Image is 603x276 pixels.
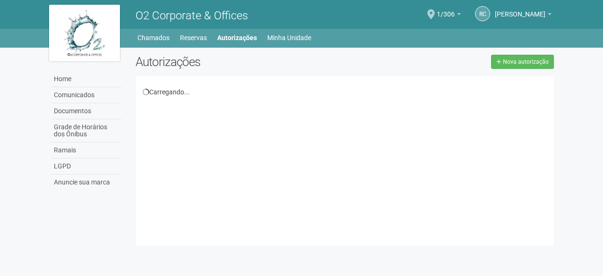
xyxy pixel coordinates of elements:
a: Grade de Horários dos Ônibus [51,119,121,142]
a: Ramais [51,142,121,159]
a: Anuncie sua marca [51,175,121,190]
a: Reservas [180,31,207,44]
a: Documentos [51,103,121,119]
div: Carregando... [143,88,547,96]
a: Chamados [137,31,170,44]
span: ROSANGELADO CARMO GUIMARAES [495,1,545,18]
a: [PERSON_NAME] [495,12,552,19]
a: LGPD [51,159,121,175]
span: O2 Corporate & Offices [136,9,248,22]
a: Nova autorização [491,55,554,69]
h2: Autorizações [136,55,338,69]
img: logo.jpg [49,5,120,61]
a: 1/306 [437,12,461,19]
a: Autorizações [217,31,257,44]
span: Nova autorização [503,59,549,65]
a: RC [475,6,490,21]
span: 1/306 [437,1,455,18]
a: Home [51,71,121,87]
a: Minha Unidade [267,31,311,44]
a: Comunicados [51,87,121,103]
